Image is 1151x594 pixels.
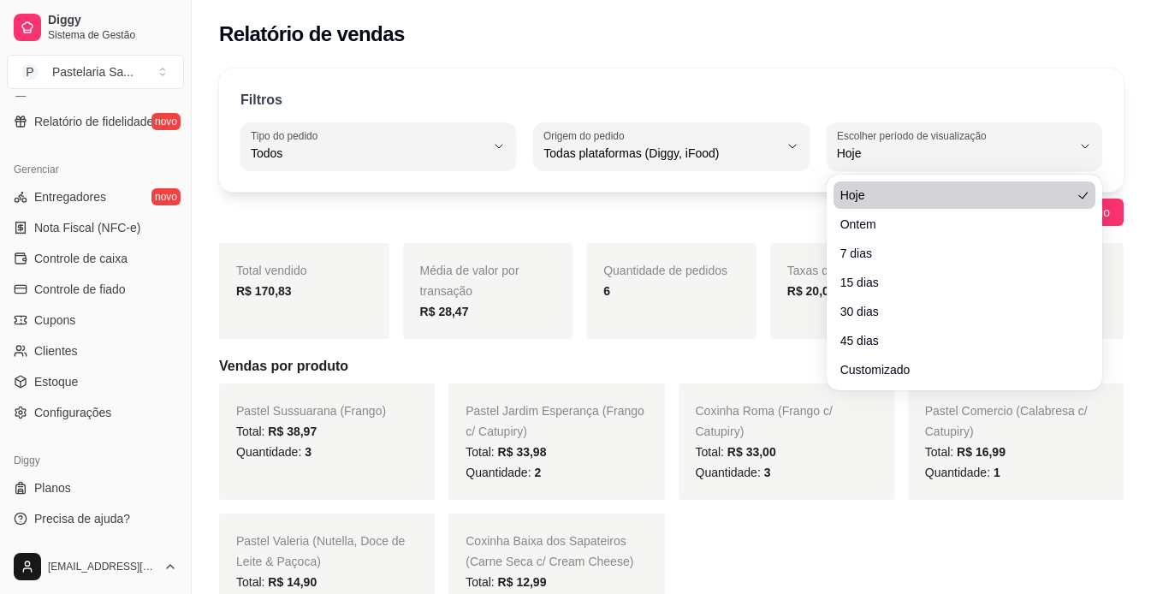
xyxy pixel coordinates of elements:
[7,55,184,89] button: Select a team
[7,447,184,474] div: Diggy
[268,425,317,438] span: R$ 38,97
[840,187,1071,204] span: Hoje
[696,466,771,479] span: Quantidade:
[34,188,106,205] span: Entregadores
[534,466,541,479] span: 2
[52,63,133,80] div: Pastelaria Sa ...
[7,156,184,183] div: Gerenciar
[236,425,317,438] span: Total:
[696,445,776,459] span: Total:
[48,28,177,42] span: Sistema de Gestão
[498,575,547,589] span: R$ 12,99
[236,264,307,277] span: Total vendido
[219,21,405,48] h2: Relatório de vendas
[34,219,140,236] span: Nota Fiscal (NFC-e)
[727,445,776,459] span: R$ 33,00
[251,145,485,162] span: Todos
[34,312,75,329] span: Cupons
[21,63,39,80] span: P
[48,13,177,28] span: Diggy
[925,404,1088,438] span: Pastel Comercio (Calabresa c/ Catupiry)
[466,534,633,568] span: Coxinha Baixa dos Sapateiros (Carne Seca c/ Cream Cheese)
[34,373,78,390] span: Estoque
[787,284,836,298] strong: R$ 20,00
[994,466,1000,479] span: 1
[251,128,323,143] label: Tipo do pedido
[603,284,610,298] strong: 6
[420,264,519,298] span: Média de valor por transação
[764,466,771,479] span: 3
[48,560,157,573] span: [EMAIL_ADDRESS][DOMAIN_NAME]
[268,575,317,589] span: R$ 14,90
[603,264,727,277] span: Quantidade de pedidos
[34,113,153,130] span: Relatório de fidelidade
[34,342,78,359] span: Clientes
[840,216,1071,233] span: Ontem
[236,575,317,589] span: Total:
[837,128,992,143] label: Escolher período de visualização
[466,466,541,479] span: Quantidade:
[236,284,292,298] strong: R$ 170,83
[840,274,1071,291] span: 15 dias
[34,479,71,496] span: Planos
[925,466,1000,479] span: Quantidade:
[240,90,282,110] p: Filtros
[34,250,128,267] span: Controle de caixa
[466,404,644,438] span: Pastel Jardim Esperança (Frango c/ Catupiry)
[837,145,1071,162] span: Hoje
[236,404,386,418] span: Pastel Sussuarana (Frango)
[34,404,111,421] span: Configurações
[466,445,546,459] span: Total:
[840,245,1071,262] span: 7 dias
[420,305,469,318] strong: R$ 28,47
[34,510,130,527] span: Precisa de ajuda?
[498,445,547,459] span: R$ 33,98
[236,534,405,568] span: Pastel Valeria (Nutella, Doce de Leite & Paçoca)
[305,445,311,459] span: 3
[957,445,1006,459] span: R$ 16,99
[543,145,778,162] span: Todas plataformas (Diggy, iFood)
[219,356,1124,377] h5: Vendas por produto
[466,575,546,589] span: Total:
[840,361,1071,378] span: Customizado
[543,128,630,143] label: Origem do pedido
[34,281,126,298] span: Controle de fiado
[787,264,879,277] span: Taxas de entrega
[925,445,1006,459] span: Total:
[840,303,1071,320] span: 30 dias
[840,332,1071,349] span: 45 dias
[696,404,833,438] span: Coxinha Roma (Frango c/ Catupiry)
[236,445,311,459] span: Quantidade:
